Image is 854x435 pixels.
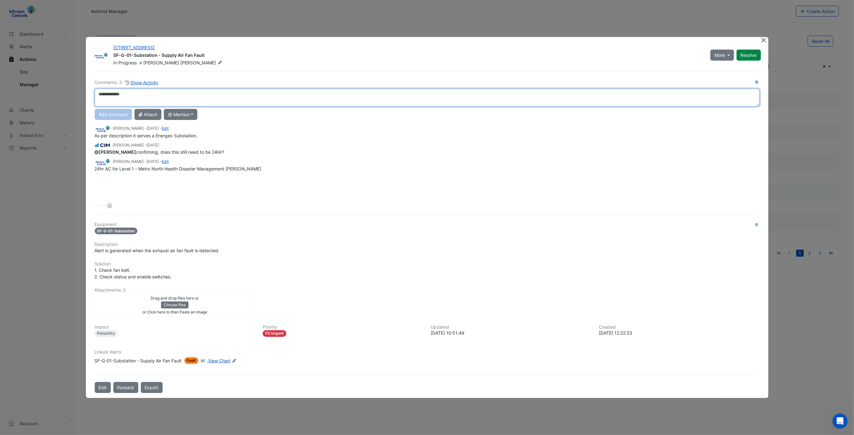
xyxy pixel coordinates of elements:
span: 2025-06-25 09:39:02 [147,143,159,147]
span: [PERSON_NAME] [144,60,179,65]
div: SF-G-01-Substation - Supply Air Fan Fault [114,52,703,60]
div: [DATE] 12:22:23 [599,330,760,336]
span: More [714,52,725,58]
a: Export [141,382,163,393]
small: [PERSON_NAME] - - [113,126,169,131]
h6: Solution [95,261,760,267]
div: Reliability [95,330,118,337]
span: confirming, does this still need to be 24Hr? [95,149,224,155]
button: Close [761,37,767,44]
small: or Click here to then Paste an image [142,310,207,314]
span: mike.ladewig@jci.com [Johnson Controls] [95,149,136,155]
h6: Equipment [95,222,760,227]
span: As per description it serves a Energex Substation. [95,133,198,138]
small: [PERSON_NAME] - - [113,159,169,164]
small: [PERSON_NAME] - [113,142,159,148]
span: SF-G-01-Substation [95,228,138,234]
img: CIM [95,142,110,149]
h6: Linked Alerts [95,349,760,355]
img: Johnson Controls [95,125,110,132]
a: [STREET_ADDRESS] [114,45,155,50]
img: Johnson Controls [94,52,108,59]
h6: Description [95,242,760,247]
span: 2025-06-27 10:51:49 [147,126,159,131]
h6: Priority [263,325,423,330]
fa-icon: Edit Linked Alerts [232,359,236,363]
button: Attach [134,109,161,120]
button: Choose files [161,301,188,308]
span: In Progress [114,60,137,65]
h6: Impact [95,325,255,330]
button: @ Mention [164,109,198,120]
div: P2 Urgent [263,330,286,337]
span: [PERSON_NAME] [181,60,224,66]
a: Edit [162,126,169,131]
h6: Attachments: 0 [95,288,760,293]
button: Edit [95,382,111,393]
span: View Chart [208,358,230,363]
h6: Created [599,325,760,330]
fa-icon: Reset [107,203,112,208]
span: -> [138,60,142,65]
span: 24hr AC for Level 1 - Metro North Health Disaster Management [PERSON_NAME] [95,166,261,171]
span: Fault [184,357,199,364]
a: Edit [162,159,169,164]
button: Resolve [737,50,761,61]
div: SF-G-01-Substation - Supply Air Fan Fault [95,357,182,364]
img: Johnson Controls [95,158,110,165]
button: Show Activity [125,79,159,86]
span: Alert is generated when the exhaust air fan fault is detected. [95,248,220,253]
div: [DATE] 10:51:49 [431,330,592,336]
button: More [710,50,734,61]
div: Comments: 3 [95,79,159,86]
h6: Updated [431,325,592,330]
a: View Chart [200,357,230,364]
iframe: Intercom live chat [833,414,848,429]
small: Drag and drop files here or [151,296,199,301]
span: 2025-03-07 12:22:25 [147,159,159,164]
span: 1. Check fan belt. 2. Check status and enable switches. [95,267,172,279]
button: Forward [113,382,138,393]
